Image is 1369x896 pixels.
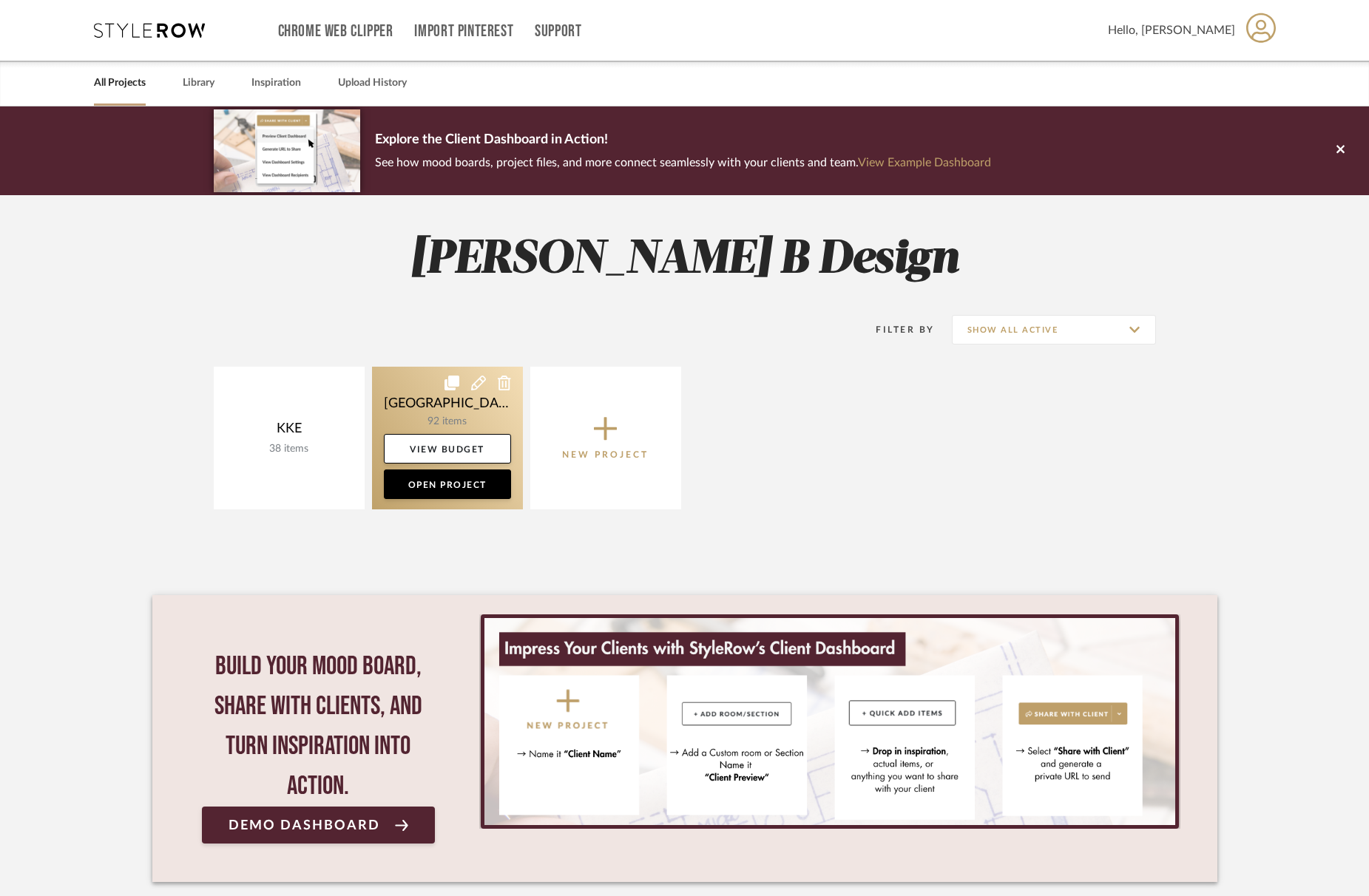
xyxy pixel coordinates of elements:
[375,129,991,152] p: Explore the Client Dashboard in Action!
[183,73,214,93] a: Library
[202,807,436,844] a: Demo Dashboard
[94,73,146,93] a: All Projects
[857,322,935,337] div: Filter By
[338,73,407,93] a: Upload History
[535,25,581,38] a: Support
[226,443,353,455] div: 38 items
[414,25,513,38] a: Import Pinterest
[562,447,649,462] p: New Project
[214,109,360,191] img: d5d033c5-7b12-40c2-a960-1ecee1989c38.png
[229,818,380,832] span: Demo Dashboard
[152,232,1217,288] h2: [PERSON_NAME] B Design
[278,25,393,38] a: Chrome Web Clipper
[226,421,353,443] div: KKE
[484,618,1174,825] img: StyleRow_Client_Dashboard_Banner__1_.png
[202,647,436,807] div: Build your mood board, share with clients, and turn inspiration into action.
[375,152,991,173] p: See how mood boards, project files, and more connect seamlessly with your clients and team.
[384,434,511,464] a: View Budget
[251,73,301,93] a: Inspiration
[384,469,511,499] a: Open Project
[858,157,991,169] a: View Example Dashboard
[530,367,681,509] button: New Project
[1108,21,1235,39] span: Hello, [PERSON_NAME]
[479,614,1180,829] div: 0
